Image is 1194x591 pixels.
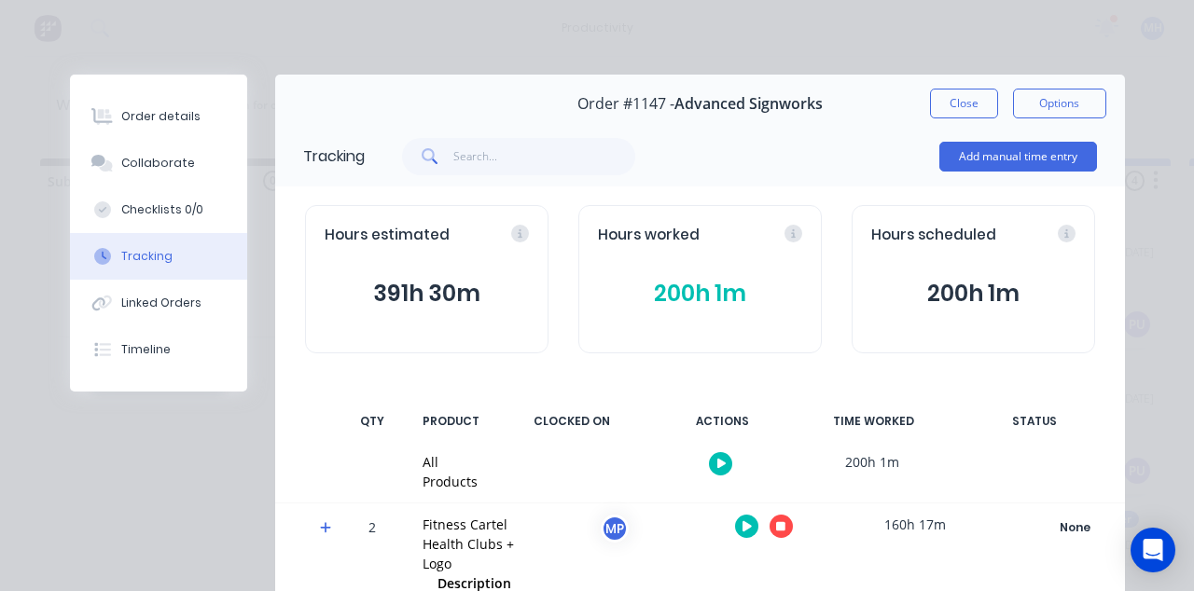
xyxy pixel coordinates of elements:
div: PRODUCT [411,402,491,441]
div: Order details [121,108,201,125]
button: Add manual time entry [939,142,1097,172]
button: 200h 1m [871,276,1076,311]
div: Open Intercom Messenger [1131,528,1175,572]
input: Search... [453,138,635,175]
div: TIME WORKED [804,402,944,441]
button: None [1007,515,1144,541]
div: Timeline [121,341,171,358]
button: Checklists 0/0 [70,186,247,233]
div: Tracking [121,248,173,265]
span: Hours scheduled [871,225,996,246]
button: Order details [70,93,247,140]
button: Options [1013,89,1106,118]
button: Linked Orders [70,280,247,326]
span: Order #1147 - [577,95,674,113]
button: 200h 1m [598,276,802,311]
div: Checklists 0/0 [121,201,203,218]
button: Close [930,89,998,118]
div: CLOCKED ON [502,402,642,441]
div: None [1008,515,1143,540]
div: 200h 1m [802,441,942,483]
div: 160h 17m [845,503,985,545]
div: QTY [344,402,400,441]
button: 391h 30m [325,276,529,311]
span: Hours worked [598,225,700,246]
button: Collaborate [70,140,247,186]
span: Hours estimated [325,225,450,246]
div: All Products [423,452,478,491]
button: Timeline [70,326,247,373]
div: MP [601,515,629,543]
div: STATUS [955,402,1114,441]
span: Advanced Signworks [674,95,823,113]
button: Tracking [70,233,247,280]
div: Fitness Cartel Health Clubs + Logo [423,515,521,573]
div: Collaborate [121,155,195,172]
div: ACTIONS [653,402,793,441]
div: Linked Orders [121,295,201,311]
div: Tracking [303,145,365,168]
